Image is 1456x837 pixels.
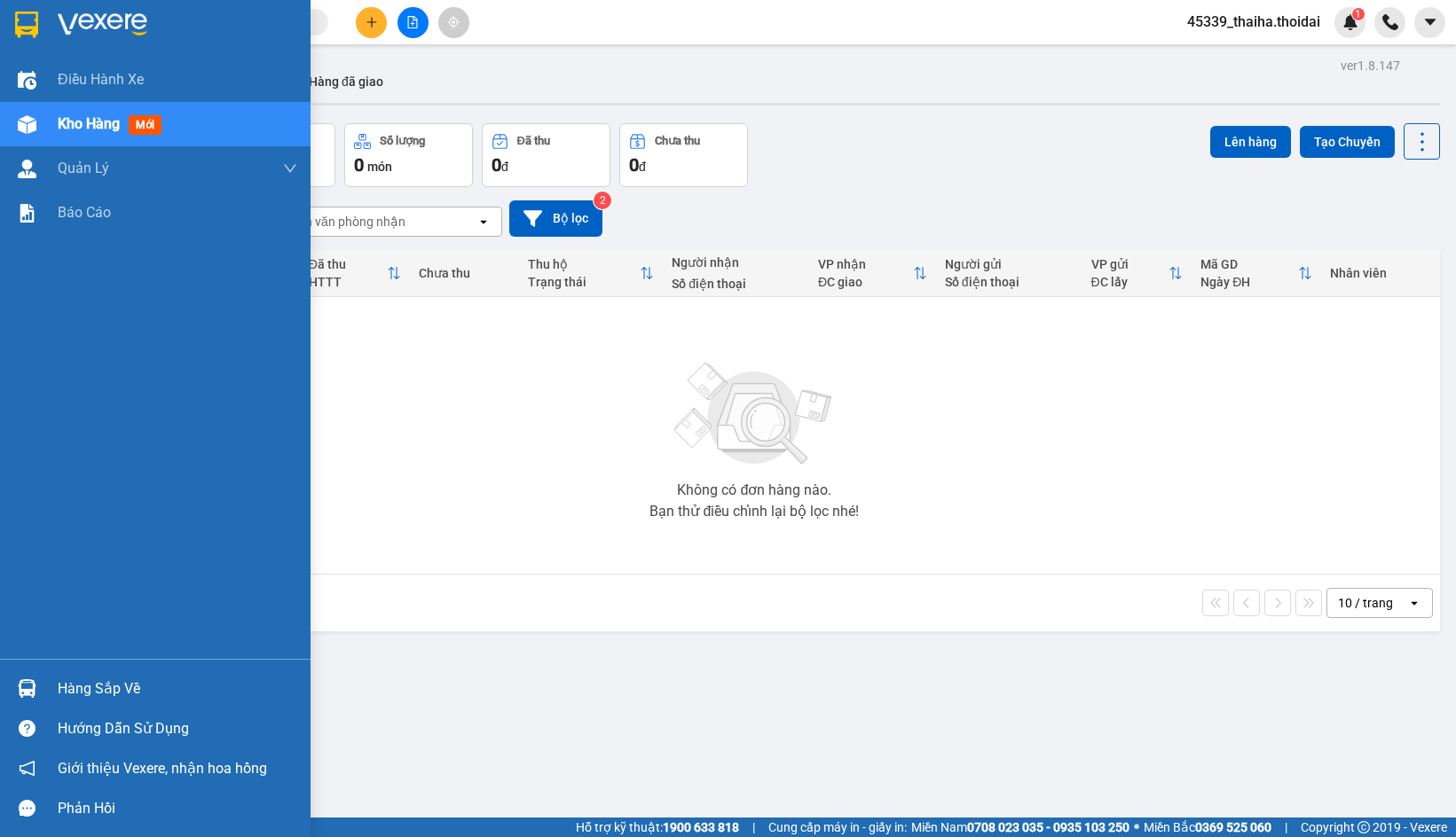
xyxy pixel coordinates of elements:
[677,483,831,497] div: Không có đơn hàng nào.
[300,250,410,297] th: Toggle SortBy
[58,795,297,822] div: Phản hồi
[945,257,1074,271] div: Người gửi
[344,123,473,187] button: Số lượng0món
[1300,126,1395,158] button: Tạo Chuyến
[1134,824,1139,831] span: ⚪️
[19,720,35,737] span: question-circle
[1091,257,1169,271] div: VP gửi
[1352,8,1365,20] sup: 1
[818,275,913,289] div: ĐC giao
[1200,257,1298,271] div: Mã GD
[752,817,755,837] span: |
[354,154,364,176] span: 0
[18,204,36,223] img: solution-icon
[18,160,36,178] img: warehouse-icon
[419,266,511,280] div: Chưa thu
[1407,596,1421,610] svg: open
[649,505,859,519] div: Bạn thử điều chỉnh lại bộ lọc nhé!
[295,60,397,103] button: Hàng đã giao
[967,820,1129,834] strong: 0708 023 035 - 0935 103 250
[1355,8,1361,20] span: 1
[18,679,36,698] img: warehouse-icon
[1195,820,1271,834] strong: 0369 525 060
[492,154,501,176] span: 0
[519,250,663,297] th: Toggle SortBy
[18,71,36,90] img: warehouse-icon
[517,135,550,147] div: Đã thu
[19,800,35,817] span: message
[528,275,640,289] div: Trạng thái
[397,7,429,38] button: file-add
[18,115,36,134] img: warehouse-icon
[1414,7,1445,38] button: caret-down
[129,115,161,135] span: mới
[809,250,936,297] th: Toggle SortBy
[1173,11,1334,33] span: 45339_thaiha.thoidai
[380,135,425,147] div: Số lượng
[447,16,460,28] span: aim
[58,68,144,90] span: Điều hành xe
[1082,250,1192,297] th: Toggle SortBy
[1422,14,1438,30] span: caret-down
[19,760,35,777] span: notification
[594,192,611,209] sup: 2
[1330,266,1430,280] div: Nhân viên
[1091,275,1169,289] div: ĐC lấy
[309,275,387,289] div: HTTT
[1285,817,1287,837] span: |
[619,123,748,187] button: Chưa thu0đ
[1342,14,1358,30] img: icon-new-feature
[58,757,267,779] span: Giới thiệu Vexere, nhận hoa hồng
[1192,250,1321,297] th: Toggle SortBy
[629,154,639,176] span: 0
[482,123,610,187] button: Đã thu0đ
[528,257,640,271] div: Thu hộ
[1382,14,1398,30] img: phone-icon
[283,213,405,231] div: Chọn văn phòng nhận
[768,817,907,837] span: Cung cấp máy in - giấy in:
[58,676,297,702] div: Hàng sắp về
[476,215,491,229] svg: open
[663,820,739,834] strong: 1900 633 818
[367,160,392,174] span: món
[1338,594,1393,612] div: 10 / trang
[58,716,297,742] div: Hướng dẫn sử dụng
[1200,275,1298,289] div: Ngày ĐH
[366,16,378,28] span: plus
[911,817,1129,837] span: Miền Nam
[309,257,387,271] div: Đã thu
[639,160,646,174] span: đ
[501,160,508,174] span: đ
[406,16,419,28] span: file-add
[438,7,469,38] button: aim
[818,257,913,271] div: VP nhận
[1210,126,1291,158] button: Lên hàng
[58,201,111,223] span: Báo cáo
[15,12,38,38] img: logo-vxr
[576,817,739,837] span: Hỗ trợ kỹ thuật:
[655,135,700,147] div: Chưa thu
[1144,817,1271,837] span: Miền Bắc
[58,157,109,179] span: Quản Lý
[665,352,843,476] img: svg+xml;base64,PHN2ZyBjbGFzcz0ibGlzdC1wbHVnX19zdmciIHhtbG5zPSJodHRwOi8vd3d3LnczLm9yZy8yMDAwL3N2Zy...
[672,277,800,291] div: Số điện thoại
[58,115,120,132] span: Kho hàng
[672,255,800,270] div: Người nhận
[1358,821,1370,833] span: copyright
[283,161,297,176] span: down
[1341,56,1400,75] div: ver 1.8.147
[945,275,1074,289] div: Số điện thoại
[509,200,602,237] button: Bộ lọc
[356,7,387,38] button: plus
